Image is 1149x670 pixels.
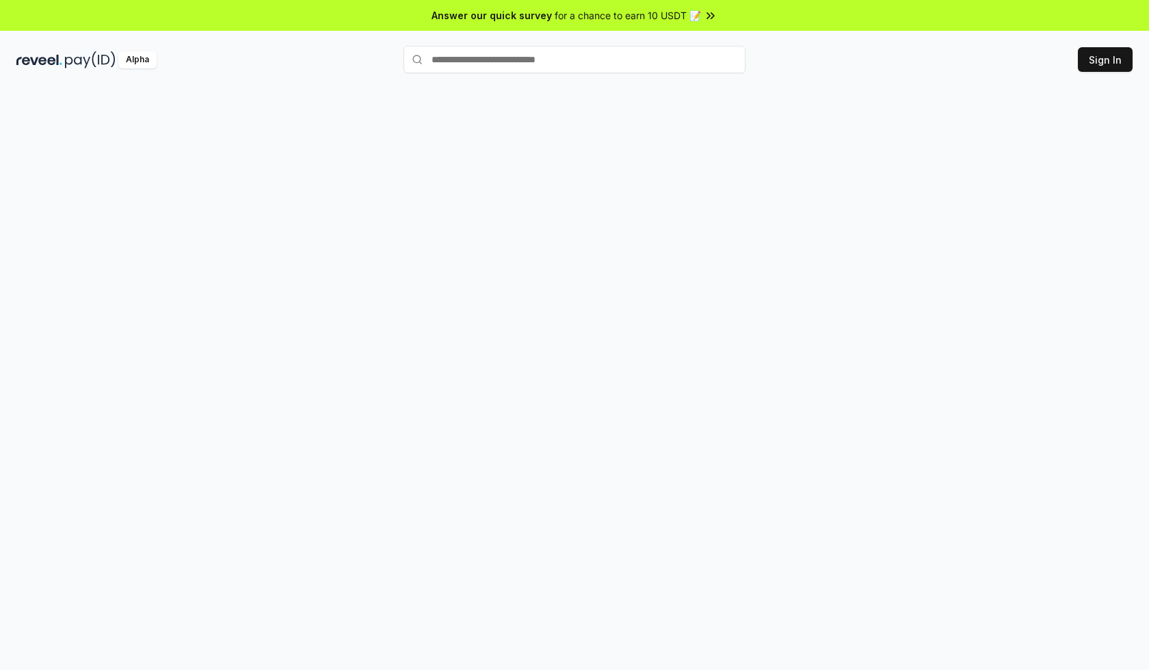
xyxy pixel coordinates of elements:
[118,51,157,68] div: Alpha
[1078,47,1133,72] button: Sign In
[65,51,116,68] img: pay_id
[432,8,552,23] span: Answer our quick survey
[555,8,701,23] span: for a chance to earn 10 USDT 📝
[16,51,62,68] img: reveel_dark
